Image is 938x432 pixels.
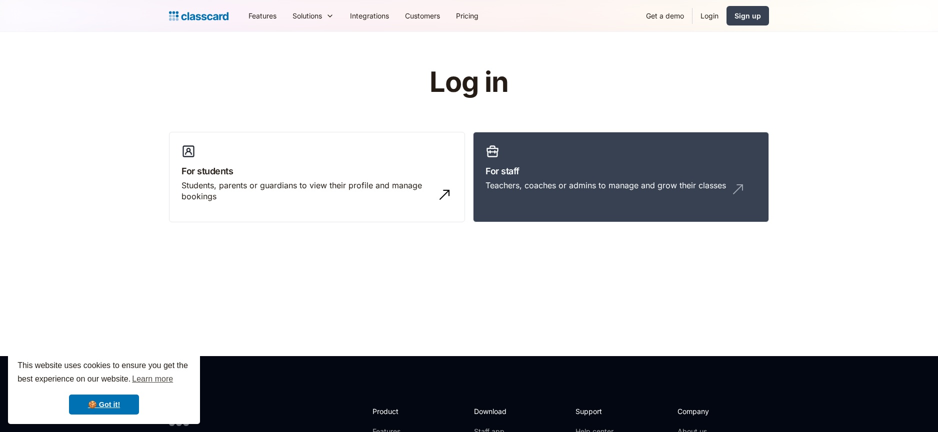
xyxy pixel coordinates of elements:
a: dismiss cookie message [69,395,139,415]
a: Features [240,4,284,27]
h2: Support [575,406,616,417]
a: For staffTeachers, coaches or admins to manage and grow their classes [473,132,769,223]
h3: For staff [485,164,756,178]
a: Sign up [726,6,769,25]
h2: Download [474,406,515,417]
h1: Log in [310,67,628,98]
a: For studentsStudents, parents or guardians to view their profile and manage bookings [169,132,465,223]
h2: Company [677,406,744,417]
h3: For students [181,164,452,178]
div: Sign up [734,10,761,21]
div: Students, parents or guardians to view their profile and manage bookings [181,180,432,202]
div: Solutions [284,4,342,27]
a: Login [692,4,726,27]
div: cookieconsent [8,350,200,424]
a: Pricing [448,4,486,27]
span: This website uses cookies to ensure you get the best experience on our website. [17,360,190,387]
div: Solutions [292,10,322,21]
a: learn more about cookies [130,372,174,387]
a: Integrations [342,4,397,27]
a: Get a demo [638,4,692,27]
h2: Product [372,406,426,417]
a: home [169,9,228,23]
a: Customers [397,4,448,27]
div: Teachers, coaches or admins to manage and grow their classes [485,180,726,191]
